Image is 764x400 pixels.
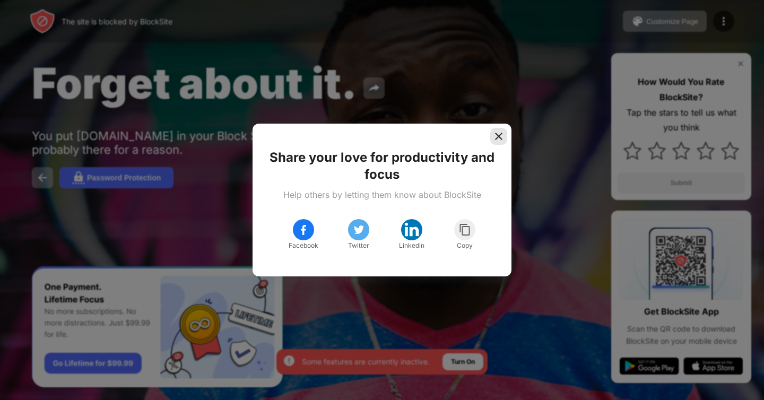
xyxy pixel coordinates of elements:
[457,240,473,251] div: Copy
[289,240,318,251] div: Facebook
[399,240,424,251] div: Linkedin
[265,149,499,183] div: Share your love for productivity and focus
[458,223,472,236] img: copy.svg
[283,189,481,200] div: Help others by letting them know about BlockSite
[297,223,310,236] img: facebook.svg
[352,223,365,236] img: twitter.svg
[403,221,420,238] img: linkedin.svg
[348,240,369,251] div: Twitter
